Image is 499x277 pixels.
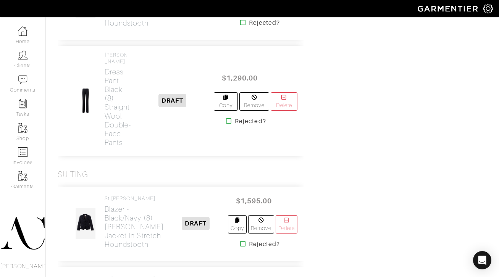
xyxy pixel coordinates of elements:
h2: Blazer - Black/Navy (8) [PERSON_NAME] Jacket in Stretch Houndstooth [105,205,164,249]
a: Remove [248,215,274,234]
a: Delete [276,215,297,234]
a: [PERSON_NAME] Dress Pant - Black (8)Straight Wool Double-Face Pants [105,52,131,147]
img: orders-icon-0abe47150d42831381b5fb84f609e132dff9fe21cb692f30cb5eec754e2cba89.png [18,147,27,157]
a: Copy [228,215,247,234]
img: dashboard-icon-dbcd8f5a0b271acd01030246c82b418ddd0df26cd7fceb0bd07c9910d44c42f6.png [18,26,27,36]
img: img_a0fed0c8-8f66-4c4a-97a4-dc836a91e978.jpeg [73,85,98,117]
a: Copy [214,92,238,111]
img: comment-icon-a0a6a9ef722e966f86d9cbdc48e553b5cf19dbc54f86b18d962a5391bc8f6eb6.png [18,75,27,84]
a: Remove [239,92,269,111]
img: st-john-k61lc72-bknv-black-navy-jacket-pf25-a_7e6eb1bd-8fa4-46ff-837c-32cfb361fad7.jpeg [75,208,95,240]
div: Open Intercom Messenger [473,251,491,269]
img: garmentier-logo-header-white-b43fb05a5012e4ada735d5af1a66efaba907eab6374d6393d1fbf88cb4ef424d.png [414,2,483,15]
img: reminder-icon-8004d30b9f0a5d33ae49ab947aed9ed385cf756f9e5892f1edd6e32f2345188e.png [18,99,27,108]
img: clients-icon-6bae9207a08558b7cb47a8932f037763ab4055f8c8b6bfacd5dc20c3e0201464.png [18,50,27,60]
span: DRAFT [182,217,210,230]
h4: St [PERSON_NAME] [105,195,164,202]
span: $1,595.00 [231,193,277,209]
img: garments-icon-b7da505a4dc4fd61783c78ac3ca0ef83fa9d6f193b1c9dc38574b1d14d53ca28.png [18,123,27,133]
span: $1,290.00 [217,70,263,86]
strong: Rejected? [249,18,280,27]
strong: Rejected? [235,117,266,126]
img: garments-icon-b7da505a4dc4fd61783c78ac3ca0ef83fa9d6f193b1c9dc38574b1d14d53ca28.png [18,171,27,181]
a: St [PERSON_NAME] Blazer - Black/Navy (8)[PERSON_NAME] Jacket in Stretch Houndstooth [105,195,164,249]
img: gear-icon-white-bd11855cb880d31180b6d7d6211b90ccbf57a29d726f0c71d8c61bd08dd39cc2.png [483,4,493,13]
a: Delete [271,92,297,111]
span: DRAFT [158,94,186,107]
h4: [PERSON_NAME] [105,52,131,65]
strong: Rejected? [249,240,280,249]
h3: Suiting [58,170,88,179]
h2: Dress Pant - Black (8) Straight Wool Double-Face Pants [105,68,131,147]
